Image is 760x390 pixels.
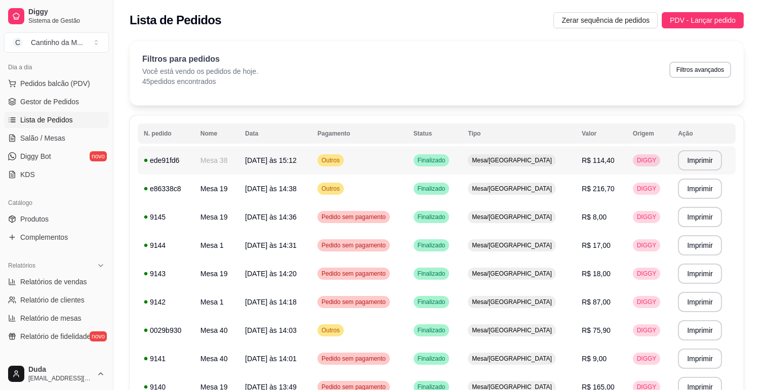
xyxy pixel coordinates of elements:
[28,365,93,374] span: Duda
[4,362,109,386] button: Duda[EMAIL_ADDRESS][DOMAIN_NAME]
[194,175,239,203] td: Mesa 19
[20,277,87,287] span: Relatórios de vendas
[319,241,388,249] span: Pedido sem pagamento
[416,298,448,306] span: Finalizado
[670,15,736,26] span: PDV - Lançar pedido
[144,212,188,222] div: 9145
[319,185,342,193] span: Outros
[582,156,615,164] span: R$ 114,40
[4,274,109,290] a: Relatórios de vendas
[194,344,239,373] td: Mesa 40
[245,355,297,363] span: [DATE] às 14:01
[678,320,722,340] button: Imprimir
[194,123,239,144] th: Nome
[245,241,297,249] span: [DATE] às 14:31
[245,298,297,306] span: [DATE] às 14:18
[20,97,79,107] span: Gestor de Pedidos
[138,123,194,144] th: N. pedido
[582,355,607,363] span: R$ 9,00
[4,75,109,92] button: Pedidos balcão (PDV)
[678,150,722,170] button: Imprimir
[470,156,554,164] span: Mesa/[GEOGRAPHIC_DATA]
[635,241,659,249] span: DIGGY
[28,17,105,25] span: Sistema de Gestão
[678,207,722,227] button: Imprimir
[416,270,448,278] span: Finalizado
[194,203,239,231] td: Mesa 19
[319,355,388,363] span: Pedido sem pagamento
[142,53,258,65] p: Filtros para pedidos
[20,232,68,242] span: Complementos
[4,32,109,53] button: Select a team
[4,328,109,344] a: Relatório de fidelidadenovo
[672,123,736,144] th: Ação
[20,115,73,125] span: Lista de Pedidos
[144,184,188,194] div: e86338c8
[582,298,611,306] span: R$ 87,00
[470,270,554,278] span: Mesa/[GEOGRAPHIC_DATA]
[20,133,65,143] span: Salão / Mesas
[678,179,722,199] button: Imprimir
[470,185,554,193] span: Mesa/[GEOGRAPHIC_DATA]
[20,295,85,305] span: Relatório de clientes
[4,211,109,227] a: Produtos
[562,15,650,26] span: Zerar sequência de pedidos
[576,123,627,144] th: Valor
[194,259,239,288] td: Mesa 19
[4,310,109,326] a: Relatório de mesas
[4,4,109,28] a: DiggySistema de Gestão
[20,78,90,89] span: Pedidos balcão (PDV)
[13,37,23,48] span: C
[4,195,109,211] div: Catálogo
[28,8,105,17] span: Diggy
[416,185,448,193] span: Finalizado
[20,151,51,161] span: Diggy Bot
[194,288,239,316] td: Mesa 1
[635,355,659,363] span: DIGGY
[194,146,239,175] td: Mesa 38
[20,169,35,180] span: KDS
[4,148,109,164] a: Diggy Botnovo
[470,298,554,306] span: Mesa/[GEOGRAPHIC_DATA]
[319,270,388,278] span: Pedido sem pagamento
[319,156,342,164] span: Outros
[245,270,297,278] span: [DATE] às 14:20
[194,316,239,344] td: Mesa 40
[144,354,188,364] div: 9141
[635,156,659,164] span: DIGGY
[144,325,188,335] div: 0029b930
[582,270,611,278] span: R$ 18,00
[194,231,239,259] td: Mesa 1
[408,123,462,144] th: Status
[662,12,744,28] button: PDV - Lançar pedido
[470,213,554,221] span: Mesa/[GEOGRAPHIC_DATA]
[130,12,221,28] h2: Lista de Pedidos
[4,59,109,75] div: Dia a dia
[678,264,722,284] button: Imprimir
[319,298,388,306] span: Pedido sem pagamento
[20,313,82,323] span: Relatório de mesas
[4,357,109,373] div: Gerenciar
[245,213,297,221] span: [DATE] às 14:36
[8,262,35,270] span: Relatórios
[470,326,554,334] span: Mesa/[GEOGRAPHIC_DATA]
[144,240,188,250] div: 9144
[635,185,659,193] span: DIGGY
[245,185,297,193] span: [DATE] às 14:38
[582,185,615,193] span: R$ 216,70
[553,12,658,28] button: Zerar sequência de pedidos
[142,76,258,86] p: 45 pedidos encontrados
[4,229,109,245] a: Complementos
[144,297,188,307] div: 9142
[416,241,448,249] span: Finalizado
[582,213,607,221] span: R$ 8,00
[31,37,83,48] div: Cantinho da M ...
[635,213,659,221] span: DIGGY
[678,349,722,369] button: Imprimir
[470,241,554,249] span: Mesa/[GEOGRAPHIC_DATA]
[319,326,342,334] span: Outros
[582,241,611,249] span: R$ 17,00
[416,213,448,221] span: Finalizado
[635,270,659,278] span: DIGGY
[462,123,576,144] th: Tipo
